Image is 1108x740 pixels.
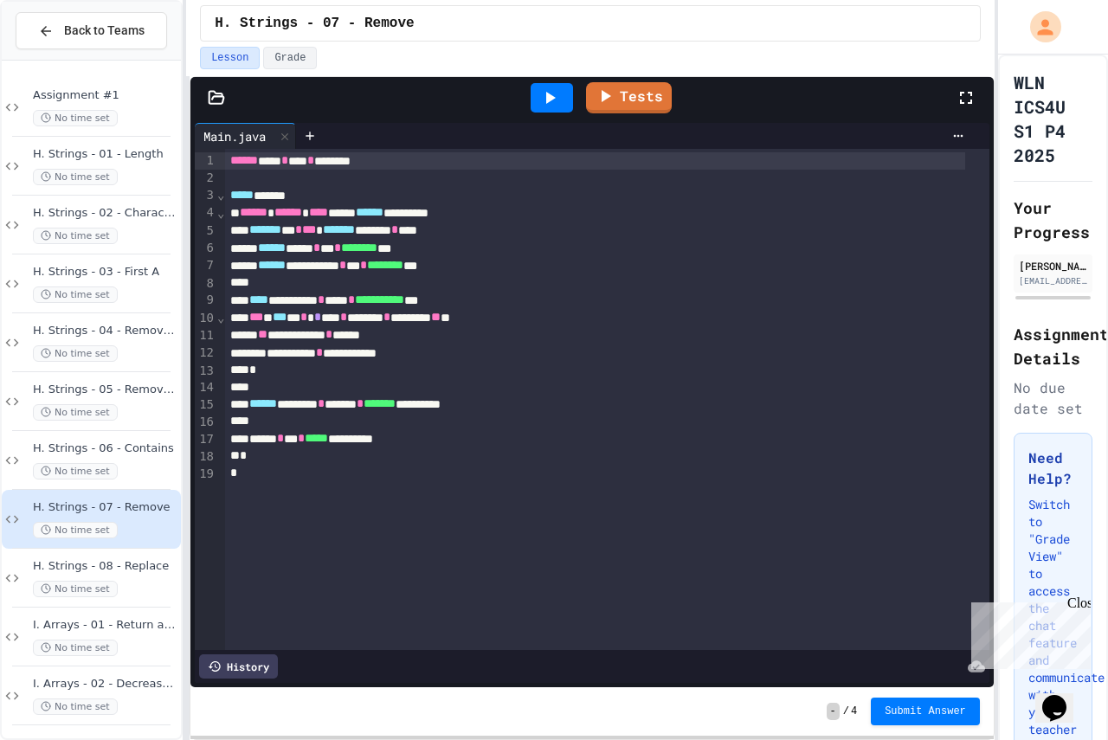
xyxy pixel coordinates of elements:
[33,169,118,185] span: No time set
[195,187,216,204] div: 3
[33,228,118,244] span: No time set
[33,559,177,574] span: H. Strings - 08 - Replace
[195,431,216,448] div: 17
[195,396,216,414] div: 15
[64,22,145,40] span: Back to Teams
[195,204,216,222] div: 4
[195,344,216,362] div: 12
[851,705,857,718] span: 4
[199,654,278,679] div: History
[195,414,216,431] div: 16
[195,240,216,257] div: 6
[33,324,177,338] span: H. Strings - 04 - Remove First Character
[195,222,216,240] div: 5
[33,522,118,538] span: No time set
[195,257,216,274] div: 7
[871,698,980,725] button: Submit Answer
[216,311,225,325] span: Fold line
[885,705,966,718] span: Submit Answer
[216,188,225,202] span: Fold line
[33,698,118,715] span: No time set
[7,7,119,110] div: Chat with us now!Close
[33,147,177,162] span: H. Strings - 01 - Length
[1014,196,1092,244] h2: Your Progress
[195,448,216,466] div: 18
[33,618,177,633] span: I. Arrays - 01 - Return an Array
[1014,377,1092,419] div: No due date set
[195,327,216,344] div: 11
[33,441,177,456] span: H. Strings - 06 - Contains
[33,383,177,397] span: H. Strings - 05 - Remove Last Character
[33,88,177,103] span: Assignment #1
[195,127,274,145] div: Main.java
[1014,70,1092,167] h1: WLN ICS4U S1 P4 2025
[195,170,216,187] div: 2
[843,705,849,718] span: /
[33,345,118,362] span: No time set
[195,466,216,483] div: 19
[1012,7,1066,47] div: My Account
[964,595,1091,669] iframe: chat widget
[33,110,118,126] span: No time set
[33,404,118,421] span: No time set
[1014,322,1092,370] h2: Assignment Details
[1019,258,1087,273] div: [PERSON_NAME] (Student)
[33,286,118,303] span: No time set
[195,123,296,149] div: Main.java
[195,152,216,170] div: 1
[1035,671,1091,723] iframe: chat widget
[33,265,177,280] span: H. Strings - 03 - First A
[33,640,118,656] span: No time set
[586,82,672,113] a: Tests
[195,292,216,309] div: 9
[215,13,414,34] span: H. Strings - 07 - Remove
[33,581,118,597] span: No time set
[33,463,118,479] span: No time set
[1019,274,1087,287] div: [EMAIL_ADDRESS][DOMAIN_NAME]
[827,703,840,720] span: -
[33,206,177,221] span: H. Strings - 02 - Character Count
[195,275,216,293] div: 8
[216,206,225,220] span: Fold line
[16,12,167,49] button: Back to Teams
[195,379,216,396] div: 14
[1028,447,1078,489] h3: Need Help?
[195,363,216,380] div: 13
[263,47,317,69] button: Grade
[33,677,177,692] span: I. Arrays - 02 - Decrease Elements
[195,310,216,327] div: 10
[200,47,260,69] button: Lesson
[33,500,177,515] span: H. Strings - 07 - Remove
